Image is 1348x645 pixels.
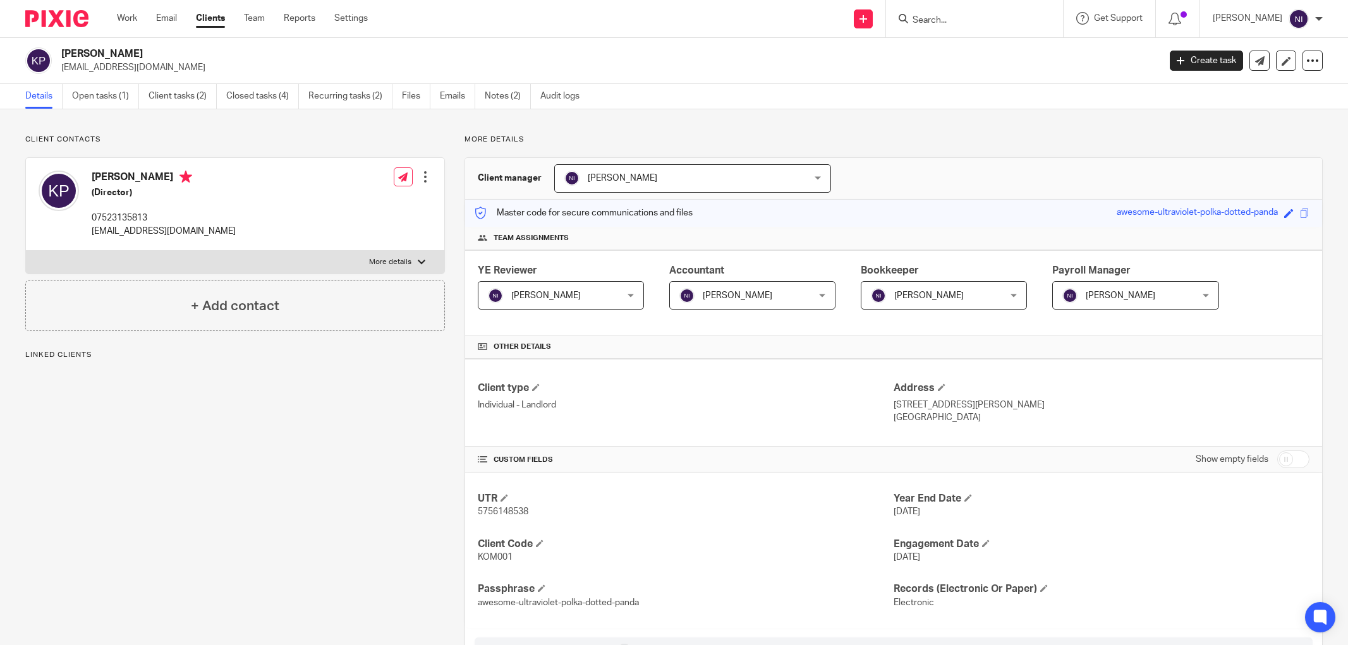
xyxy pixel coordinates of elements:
[894,507,920,516] span: [DATE]
[478,382,894,395] h4: Client type
[478,399,894,411] p: Individual - Landlord
[1196,453,1268,466] label: Show empty fields
[1094,14,1143,23] span: Get Support
[25,84,63,109] a: Details
[117,12,137,25] a: Work
[540,84,589,109] a: Audit logs
[488,288,503,303] img: svg%3E
[92,186,236,199] h5: (Director)
[494,342,551,352] span: Other details
[61,61,1151,74] p: [EMAIL_ADDRESS][DOMAIN_NAME]
[861,265,919,275] span: Bookkeeper
[478,172,542,184] h3: Client manager
[226,84,299,109] a: Closed tasks (4)
[494,233,569,243] span: Team assignments
[284,12,315,25] a: Reports
[1117,206,1278,220] div: awesome-ultraviolet-polka-dotted-panda
[1062,288,1078,303] img: svg%3E
[1086,291,1155,300] span: [PERSON_NAME]
[478,582,894,596] h4: Passphrase
[478,455,894,465] h4: CUSTOM FIELDS
[588,174,657,183] span: [PERSON_NAME]
[894,492,1309,505] h4: Year End Date
[894,582,1309,596] h4: Records (Electronic Or Paper)
[402,84,430,109] a: Files
[478,553,513,562] span: KOM001
[478,265,537,275] span: YE Reviewer
[478,507,528,516] span: 5756148538
[156,12,177,25] a: Email
[894,598,934,607] span: Electronic
[92,225,236,238] p: [EMAIL_ADDRESS][DOMAIN_NAME]
[72,84,139,109] a: Open tasks (1)
[1289,9,1309,29] img: svg%3E
[1052,265,1131,275] span: Payroll Manager
[703,291,772,300] span: [PERSON_NAME]
[39,171,79,211] img: svg%3E
[511,291,581,300] span: [PERSON_NAME]
[894,399,1309,411] p: [STREET_ADDRESS][PERSON_NAME]
[308,84,392,109] a: Recurring tasks (2)
[179,171,192,183] i: Primary
[911,15,1025,27] input: Search
[25,10,88,27] img: Pixie
[894,291,964,300] span: [PERSON_NAME]
[894,553,920,562] span: [DATE]
[894,538,1309,551] h4: Engagement Date
[894,382,1309,395] h4: Address
[334,12,368,25] a: Settings
[440,84,475,109] a: Emails
[478,538,894,551] h4: Client Code
[485,84,531,109] a: Notes (2)
[465,135,1323,145] p: More details
[25,135,445,145] p: Client contacts
[92,171,236,186] h4: [PERSON_NAME]
[369,257,411,267] p: More details
[478,492,894,505] h4: UTR
[475,207,693,219] p: Master code for secure communications and files
[564,171,580,186] img: svg%3E
[149,84,217,109] a: Client tasks (2)
[191,296,279,316] h4: + Add contact
[894,411,1309,424] p: [GEOGRAPHIC_DATA]
[478,598,639,607] span: awesome-ultraviolet-polka-dotted-panda
[1213,12,1282,25] p: [PERSON_NAME]
[92,212,236,224] p: 07523135813
[1170,51,1243,71] a: Create task
[244,12,265,25] a: Team
[669,265,724,275] span: Accountant
[25,350,445,360] p: Linked clients
[871,288,886,303] img: svg%3E
[61,47,933,61] h2: [PERSON_NAME]
[25,47,52,74] img: svg%3E
[196,12,225,25] a: Clients
[679,288,695,303] img: svg%3E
